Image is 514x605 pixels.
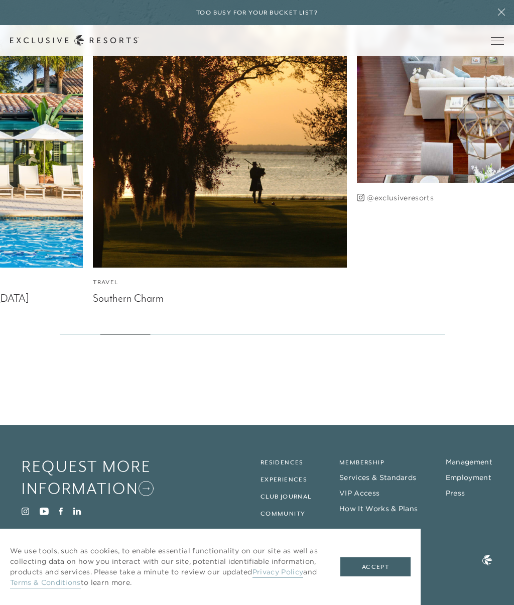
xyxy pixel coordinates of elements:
[491,37,504,44] button: Open navigation
[339,459,384,466] a: Membership
[339,504,418,513] a: How It Works & Plans
[10,546,320,588] p: We use tools, such as cookies, to enable essential functionality on our site as well as collectin...
[10,578,81,588] a: Terms & Conditions
[261,510,306,517] a: Community
[446,489,465,498] a: Press
[252,567,303,578] a: Privacy Policy
[339,473,416,482] a: Services & Standards
[93,278,347,287] div: Travel
[196,8,318,18] h6: Too busy for your bucket list?
[93,290,347,305] div: Southern Charm
[446,473,491,482] a: Employment
[340,557,411,576] button: Accept
[339,489,379,498] a: VIP Access
[22,455,193,500] a: Request More Information
[367,193,433,203] span: @exclusiveresorts
[261,476,307,483] a: Experiences
[261,493,312,500] a: Club Journal
[446,457,492,466] a: Management
[261,459,304,466] a: Residences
